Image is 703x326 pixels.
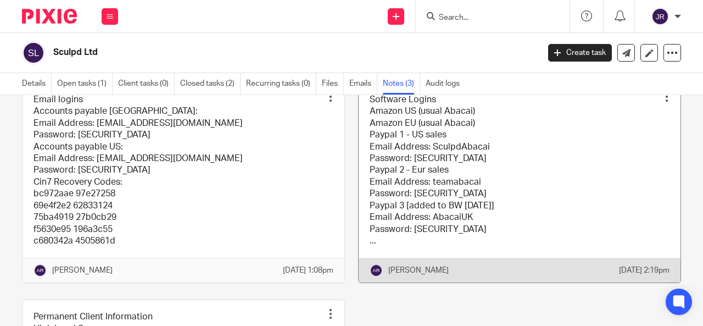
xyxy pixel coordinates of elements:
p: [PERSON_NAME] [388,265,449,276]
a: Create task [548,44,612,62]
a: Recurring tasks (0) [246,73,316,95]
p: [DATE] 2:19pm [619,265,669,276]
a: Closed tasks (2) [180,73,241,95]
h2: Sculpd Ltd [53,47,436,58]
p: [DATE] 1:08pm [283,265,333,276]
a: Details [22,73,52,95]
a: Files [322,73,344,95]
img: Pixie [22,9,77,24]
a: Audit logs [426,73,465,95]
a: Open tasks (1) [57,73,113,95]
a: Emails [349,73,377,95]
p: [PERSON_NAME] [52,265,113,276]
img: svg%3E [370,264,383,277]
img: svg%3E [651,8,669,25]
a: Notes (3) [383,73,420,95]
input: Search [438,13,537,23]
img: svg%3E [22,41,45,64]
a: Client tasks (0) [118,73,175,95]
img: svg%3E [34,264,47,277]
